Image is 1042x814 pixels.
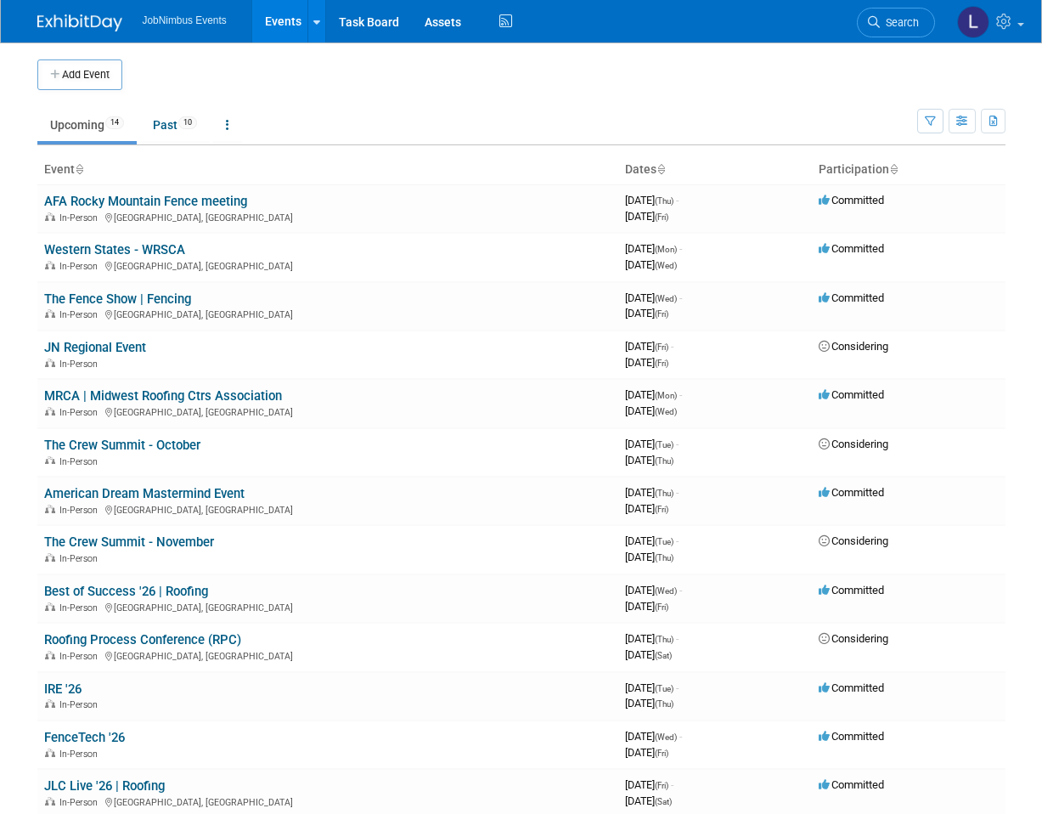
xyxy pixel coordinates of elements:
span: - [671,778,673,791]
div: [GEOGRAPHIC_DATA], [GEOGRAPHIC_DATA] [44,502,611,516]
span: [DATE] [625,454,673,466]
span: [DATE] [625,681,679,694]
span: (Wed) [655,732,677,742]
span: [DATE] [625,730,682,743]
img: In-Person Event [45,212,55,221]
span: (Thu) [655,489,673,498]
div: [GEOGRAPHIC_DATA], [GEOGRAPHIC_DATA] [44,258,611,272]
span: (Thu) [655,456,673,466]
span: [DATE] [625,778,673,791]
span: (Wed) [655,586,677,596]
span: (Thu) [655,553,673,562]
img: In-Person Event [45,797,55,806]
span: In-Person [59,505,103,516]
span: In-Person [59,261,103,272]
span: In-Person [59,309,103,320]
a: Western States - WRSCA [44,242,185,257]
span: 14 [105,116,124,129]
a: JLC Live '26 | Roofing [44,778,165,794]
div: [GEOGRAPHIC_DATA], [GEOGRAPHIC_DATA] [44,600,611,613]
img: In-Person Event [45,553,55,562]
span: Considering [819,632,888,645]
a: Sort by Event Name [75,162,83,176]
img: In-Person Event [45,651,55,659]
a: The Crew Summit - October [44,438,200,453]
a: Upcoming14 [37,109,137,141]
span: (Tue) [655,537,673,546]
span: In-Person [59,651,103,662]
span: - [679,242,682,255]
span: In-Person [59,602,103,613]
span: [DATE] [625,697,673,709]
span: Committed [819,242,884,255]
div: [GEOGRAPHIC_DATA], [GEOGRAPHIC_DATA] [44,307,611,320]
a: Sort by Start Date [656,162,665,176]
span: (Tue) [655,440,673,449]
span: [DATE] [625,340,673,353]
a: Sort by Participation Type [889,162,898,176]
a: FenceTech '26 [44,730,125,745]
span: - [679,291,682,304]
span: In-Person [59,359,103,370]
span: [DATE] [625,388,682,401]
span: - [676,438,679,450]
span: [DATE] [625,794,672,807]
span: Committed [819,291,884,304]
span: (Fri) [655,602,668,612]
span: In-Person [59,699,103,710]
span: In-Person [59,553,103,564]
a: American Dream Mastermind Event [44,486,245,501]
a: AFA Rocky Mountain Fence meeting [44,194,247,209]
span: [DATE] [625,404,677,417]
span: [DATE] [625,258,677,271]
img: In-Person Event [45,407,55,415]
span: (Fri) [655,505,668,514]
img: In-Person Event [45,699,55,708]
span: [DATE] [625,551,673,563]
div: [GEOGRAPHIC_DATA], [GEOGRAPHIC_DATA] [44,210,611,223]
span: - [676,486,679,499]
span: (Fri) [655,309,668,319]
span: In-Person [59,456,103,467]
span: (Sat) [655,651,672,660]
img: ExhibitDay [37,14,122,31]
span: 10 [178,116,197,129]
span: Committed [819,681,884,694]
span: - [679,584,682,596]
a: MRCA | Midwest Roofing Ctrs Association [44,388,282,404]
span: (Fri) [655,359,668,368]
span: Committed [819,778,884,791]
span: (Thu) [655,699,673,709]
span: Committed [819,194,884,206]
a: Search [857,8,935,37]
span: (Wed) [655,294,677,303]
a: Past10 [140,109,210,141]
span: (Thu) [655,635,673,644]
span: - [679,730,682,743]
span: [DATE] [625,746,668,759]
span: Committed [819,584,884,596]
span: In-Person [59,407,103,418]
div: [GEOGRAPHIC_DATA], [GEOGRAPHIC_DATA] [44,404,611,418]
img: In-Person Event [45,359,55,367]
span: [DATE] [625,210,668,223]
th: Participation [812,155,1005,184]
span: [DATE] [625,600,668,613]
a: Best of Success '26 | Roofing [44,584,208,599]
span: (Fri) [655,342,668,352]
span: (Fri) [655,212,668,222]
span: - [676,632,679,645]
span: - [671,340,673,353]
span: (Wed) [655,261,677,270]
button: Add Event [37,59,122,90]
span: Considering [819,534,888,547]
img: In-Person Event [45,309,55,318]
span: Committed [819,486,884,499]
span: (Fri) [655,781,668,790]
span: [DATE] [625,438,679,450]
span: In-Person [59,749,103,760]
img: In-Person Event [45,505,55,513]
img: In-Person Event [45,456,55,465]
span: [DATE] [625,291,682,304]
a: JN Regional Event [44,340,146,355]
